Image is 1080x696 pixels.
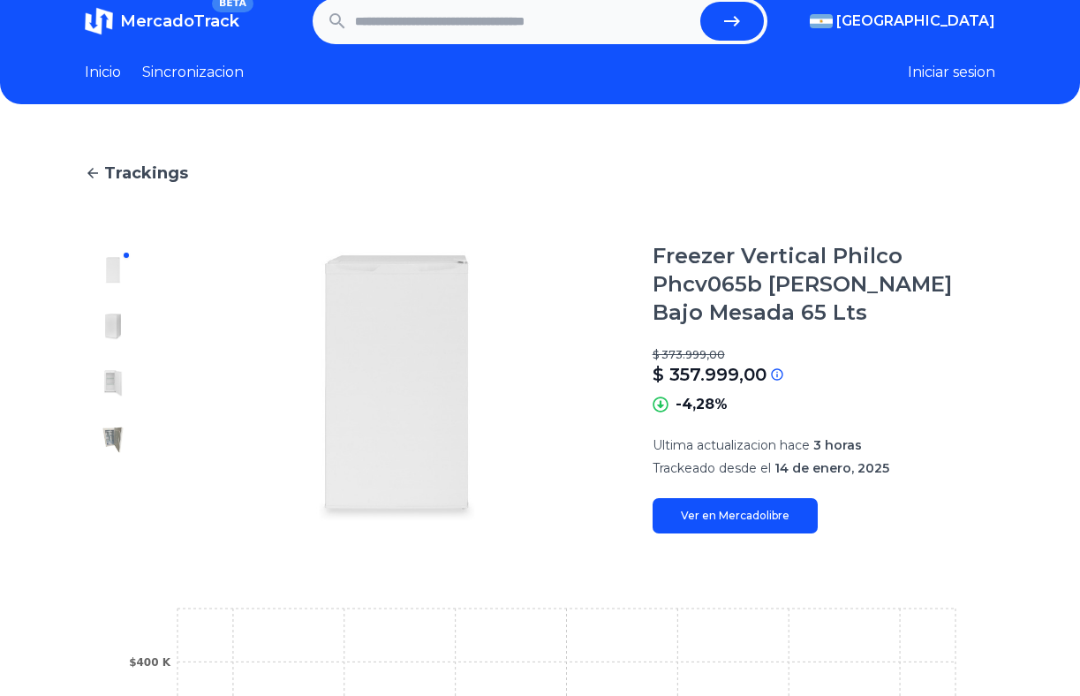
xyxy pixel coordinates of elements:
span: Ultima actualizacion hace [653,437,810,453]
tspan: $400 K [129,656,171,669]
span: Trackeado desde el [653,460,771,476]
a: Inicio [85,62,121,83]
span: MercadoTrack [120,11,239,31]
img: Freezer Vertical Philco Phcv065b Blanco Bajo Mesada 65 Lts [99,313,127,341]
p: -4,28% [676,394,728,415]
button: [GEOGRAPHIC_DATA] [810,11,995,32]
img: Argentina [810,14,833,28]
a: Sincronizacion [142,62,244,83]
a: Ver en Mercadolibre [653,498,818,533]
img: Freezer Vertical Philco Phcv065b Blanco Bajo Mesada 65 Lts [99,256,127,284]
span: Trackings [104,161,188,185]
span: 3 horas [813,437,862,453]
button: Iniciar sesion [908,62,995,83]
img: Freezer Vertical Philco Phcv065b Blanco Bajo Mesada 65 Lts [177,242,617,533]
span: 14 de enero, 2025 [774,460,889,476]
p: $ 373.999,00 [653,348,995,362]
a: MercadoTrackBETA [85,7,239,35]
h1: Freezer Vertical Philco Phcv065b [PERSON_NAME] Bajo Mesada 65 Lts [653,242,995,327]
p: $ 357.999,00 [653,362,767,387]
span: [GEOGRAPHIC_DATA] [836,11,995,32]
img: Freezer Vertical Philco Phcv065b Blanco Bajo Mesada 65 Lts [99,369,127,397]
img: Freezer Vertical Philco Phcv065b Blanco Bajo Mesada 65 Lts [99,426,127,454]
a: Trackings [85,161,995,185]
img: MercadoTrack [85,7,113,35]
